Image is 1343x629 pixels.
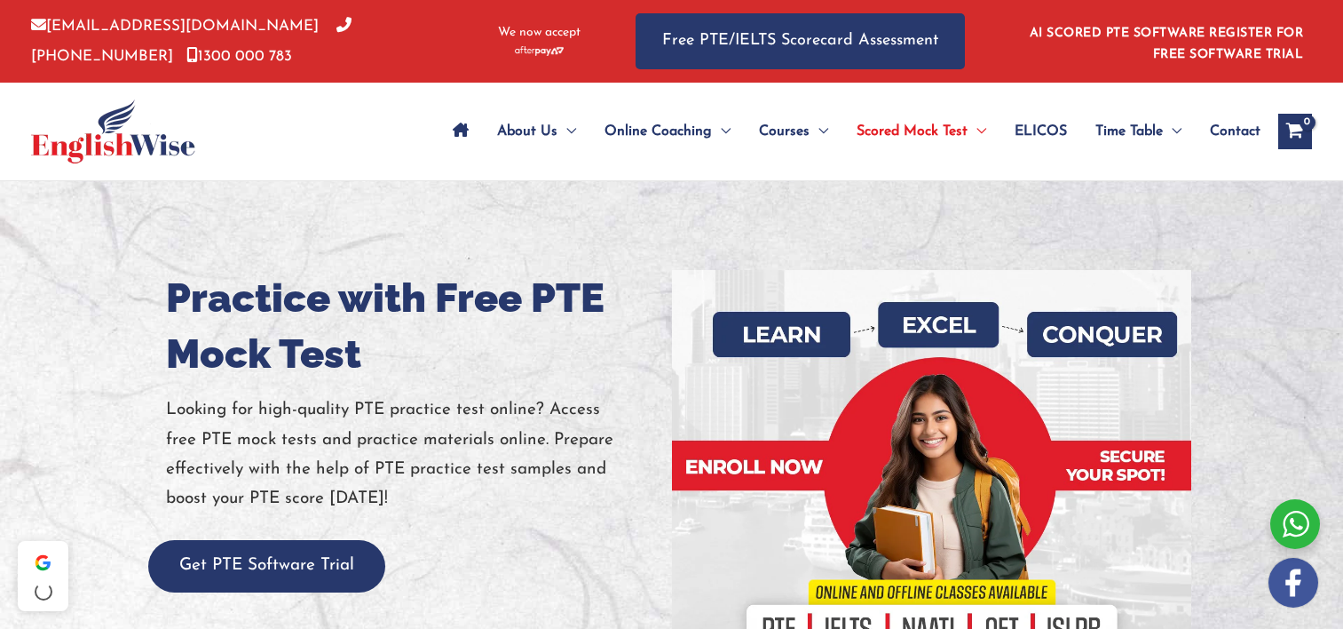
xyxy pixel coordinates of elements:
a: View Shopping Cart, empty [1278,114,1312,149]
a: Scored Mock TestMenu Toggle [842,100,1000,163]
a: Free PTE/IELTS Scorecard Assessment [636,13,965,69]
span: Online Coaching [604,100,712,163]
span: Menu Toggle [557,100,576,163]
span: Menu Toggle [712,100,731,163]
span: Contact [1210,100,1260,163]
h1: Practice with Free PTE Mock Test [166,270,659,382]
a: Contact [1196,100,1260,163]
a: Online CoachingMenu Toggle [590,100,745,163]
span: Menu Toggle [1163,100,1181,163]
span: Scored Mock Test [857,100,968,163]
span: We now accept [498,24,581,42]
a: 1300 000 783 [186,49,292,64]
img: Afterpay-Logo [515,46,564,56]
span: Menu Toggle [968,100,986,163]
aside: Header Widget 1 [1019,12,1312,70]
span: Menu Toggle [810,100,828,163]
a: ELICOS [1000,100,1081,163]
span: ELICOS [1015,100,1067,163]
img: cropped-ew-logo [31,100,195,163]
a: About UsMenu Toggle [483,100,590,163]
nav: Site Navigation: Main Menu [438,100,1260,163]
span: Time Table [1095,100,1163,163]
a: Get PTE Software Trial [148,557,385,574]
span: About Us [497,100,557,163]
a: [PHONE_NUMBER] [31,19,352,63]
a: Time TableMenu Toggle [1081,100,1196,163]
button: Get PTE Software Trial [148,540,385,593]
a: CoursesMenu Toggle [745,100,842,163]
p: Looking for high-quality PTE practice test online? Access free PTE mock tests and practice materi... [166,395,659,514]
span: Courses [759,100,810,163]
a: AI SCORED PTE SOFTWARE REGISTER FOR FREE SOFTWARE TRIAL [1030,27,1304,61]
img: white-facebook.png [1268,558,1318,608]
a: [EMAIL_ADDRESS][DOMAIN_NAME] [31,19,319,34]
